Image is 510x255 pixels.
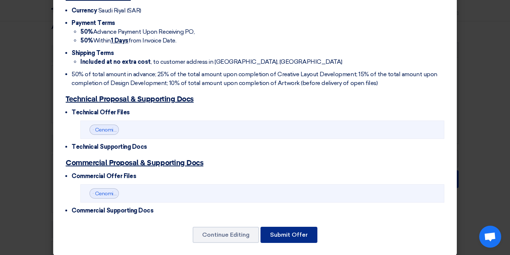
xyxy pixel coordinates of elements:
[202,231,249,238] font: Continue Editing
[66,96,194,103] font: Technical Proposal & Supporting Docs
[111,37,128,44] font: 1 Days
[261,227,317,243] button: Submit Offer
[72,143,147,150] font: Technical Supporting Docs
[72,19,115,26] font: Payment Terms
[72,7,97,14] font: Currency
[193,227,259,243] button: Continue Editing
[72,71,437,86] font: 50% of total amount in advance; 25% of the total amount upon completion of Creative Layout Develo...
[128,37,176,44] font: from Invoice Date.
[66,159,203,167] font: Commercial Proposal & Supporting Docs
[95,191,279,197] a: Cenomi_Centers_Annual_Report__commercia_proposalv_1759931450122.pdf
[93,37,111,44] font: Within
[80,58,151,65] font: Included at no extra cost
[98,7,141,14] font: Saudi Riyal (SAR)
[95,127,274,133] a: Cenomi_Centers_Annual_Report__technical_proposalv_1759931488182.pdf
[72,109,130,116] font: Technical Offer Files
[93,28,195,35] font: Advance Payment Upon Receiving PO,
[72,207,154,214] font: Commercial Supporting Docs
[80,28,93,35] font: 50%
[72,49,114,56] font: Shipping Terms
[479,226,501,248] div: Open chat
[151,58,342,65] font: , to customer address in [GEOGRAPHIC_DATA], [GEOGRAPHIC_DATA]
[80,37,93,44] font: 50%
[270,231,308,238] font: Submit Offer
[72,173,136,180] font: Commercial Offer Files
